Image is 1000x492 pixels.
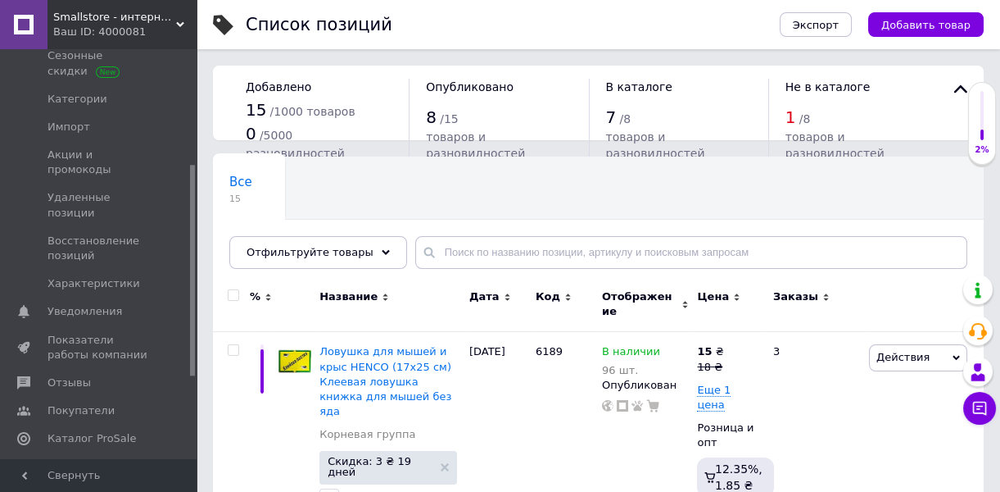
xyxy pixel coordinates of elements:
button: Добавить товар [868,12,984,37]
div: Ваш ID: 4000081 [53,25,197,39]
span: Smallstore - интернет магазин [53,10,176,25]
div: 18 ₴ [697,360,723,375]
button: Экспорт [780,12,852,37]
span: / 15 [440,112,459,125]
span: 15 [246,100,266,120]
div: Розница и опт [697,421,759,450]
span: % [250,289,260,304]
span: товаров и разновидностей [606,130,705,160]
a: Ловушка для мышей и крыс HENCO (17х25 см) Клеевая ловушка книжка для мышей без яда [319,345,451,417]
span: Опубликовано [426,80,514,93]
span: Отзывы [48,376,91,390]
span: 12.35%, 1.85 ₴ [715,462,762,492]
div: ₴ [697,344,723,359]
div: Список позиций [246,16,392,34]
span: Дата [469,289,500,304]
span: Уведомления [48,304,122,319]
span: / 8 [799,112,811,125]
span: Отображение [602,289,677,319]
span: Добавлено [246,80,311,93]
span: Не в каталоге [785,80,871,93]
span: товаров и разновидностей [426,130,525,160]
span: Действия [876,351,930,363]
span: 7 [606,107,617,127]
span: Экспорт [793,19,839,31]
span: Еще 1 цена [697,384,731,412]
span: 8 [426,107,437,127]
span: 6189 [536,345,563,358]
span: Каталог ProSale [48,431,136,446]
span: Акции и промокоды [48,148,152,177]
span: Название [319,289,378,304]
span: Покупатели [48,403,115,418]
img: Ловушка для мышей и крыс HENCO (17х25 см) Клеевая ловушка книжка для мышей без яда [278,344,311,377]
span: Отфильтруйте товары [247,246,373,258]
div: 96 шт. [602,364,660,376]
span: / 8 [619,112,631,125]
span: Цена [697,289,729,304]
span: В каталоге [606,80,672,93]
span: Импорт [48,120,90,134]
div: 2% [969,144,995,156]
span: Категории [48,92,107,107]
span: Восстановление позиций [48,234,152,263]
span: Скидка: 3 ₴ 19 дней [328,456,432,477]
span: Удаленные позиции [48,190,152,220]
span: Сезонные скидки [48,48,152,78]
a: Корневая группа [319,427,415,442]
span: В наличии [602,345,660,362]
span: 1 [785,107,796,127]
span: Заказы [773,289,818,304]
button: Чат с покупателем [963,392,996,425]
span: товаров и разновидностей [785,130,885,160]
span: Показатели работы компании [48,333,152,362]
span: 0 [246,124,256,143]
span: Все [229,175,252,189]
span: / 1000 товаров [270,105,355,118]
div: Опубликован [602,378,689,393]
input: Поиск по названию позиции, артикулу и поисковым запросам [415,236,967,269]
span: 15 [229,193,252,205]
span: Код [536,289,560,304]
span: Добавить товар [881,19,971,31]
b: 15 [697,345,712,358]
span: Характеристики [48,276,140,291]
